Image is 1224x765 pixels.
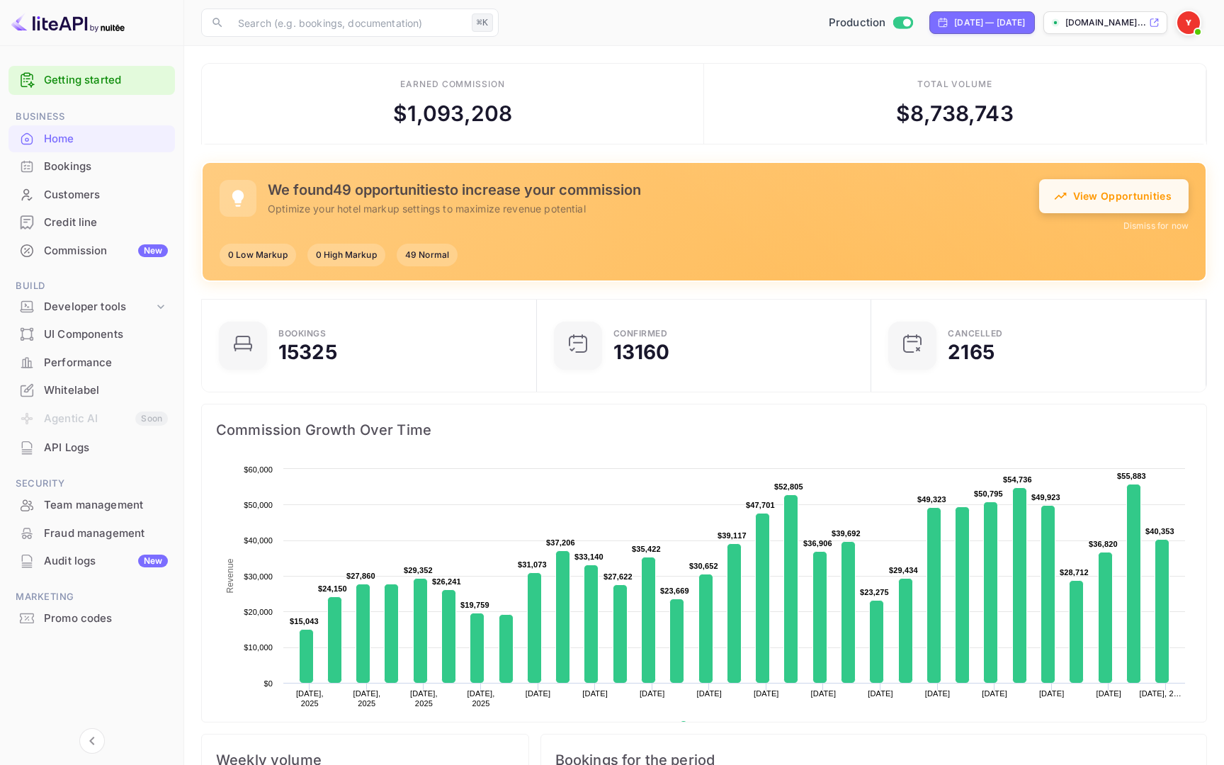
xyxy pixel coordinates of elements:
a: CommissionNew [8,237,175,263]
text: $29,434 [889,566,919,574]
div: CommissionNew [8,237,175,265]
text: $24,150 [318,584,347,593]
div: Total volume [917,78,993,91]
text: [DATE] [582,689,608,698]
div: $ 1,093,208 [393,98,513,130]
div: CANCELLED [948,329,1003,338]
a: UI Components [8,321,175,347]
text: $47,701 [746,501,775,509]
text: $49,923 [1031,493,1060,501]
text: [DATE] [526,689,551,698]
text: [DATE] [925,689,951,698]
div: Bookings [8,153,175,181]
div: New [138,244,168,257]
div: API Logs [44,440,168,456]
text: $37,206 [546,538,575,547]
text: $50,795 [974,489,1003,498]
div: 13160 [613,342,670,362]
span: Business [8,109,175,125]
div: Credit line [44,215,168,231]
input: Search (e.g. bookings, documentation) [229,8,466,37]
div: Promo codes [44,611,168,627]
text: $15,043 [290,617,319,625]
div: Developer tools [44,299,154,315]
div: Audit logsNew [8,548,175,575]
div: Team management [8,492,175,519]
a: Whitelabel [8,377,175,403]
div: Commission [44,243,168,259]
div: Confirmed [613,329,668,338]
div: Audit logs [44,553,168,569]
div: New [138,555,168,567]
a: Getting started [44,72,168,89]
div: Whitelabel [8,377,175,404]
span: 0 Low Markup [220,249,296,261]
text: $29,352 [404,566,433,574]
a: Audit logsNew [8,548,175,574]
div: Customers [44,187,168,203]
text: Revenue [225,558,235,593]
a: Bookings [8,153,175,179]
span: Build [8,278,175,294]
span: Marketing [8,589,175,605]
text: $39,692 [832,529,861,538]
div: Bookings [44,159,168,175]
text: $49,323 [917,495,946,504]
text: [DATE] [696,689,722,698]
text: $23,275 [860,588,889,596]
text: [DATE] [811,689,837,698]
text: $28,712 [1060,568,1089,577]
button: View Opportunities [1039,179,1189,213]
a: Fraud management [8,520,175,546]
div: Credit line [8,209,175,237]
div: Getting started [8,66,175,95]
text: $26,241 [432,577,461,586]
a: Promo codes [8,605,175,631]
button: Dismiss for now [1123,220,1189,232]
text: [DATE] [1039,689,1065,698]
div: Fraud management [44,526,168,542]
div: $ 8,738,743 [896,98,1014,130]
div: Fraud management [8,520,175,548]
text: $30,000 [244,572,273,581]
div: ⌘K [472,13,493,32]
text: [DATE], 2025 [296,689,324,708]
text: $23,669 [660,586,689,595]
text: $35,422 [632,545,661,553]
a: Performance [8,349,175,375]
p: Optimize your hotel markup settings to maximize revenue potential [268,201,1039,216]
div: Earned commission [400,78,505,91]
div: Home [44,131,168,147]
span: Commission Growth Over Time [216,419,1192,441]
div: 2165 [948,342,994,362]
span: 0 High Markup [307,249,385,261]
text: [DATE] [982,689,1007,698]
text: [DATE], 2… [1139,689,1181,698]
text: $19,759 [460,601,489,609]
text: [DATE] [640,689,665,698]
div: Performance [44,355,168,371]
text: Revenue [693,721,729,731]
div: 15325 [278,342,337,362]
div: Developer tools [8,295,175,319]
div: [DATE] — [DATE] [954,16,1025,29]
div: UI Components [44,327,168,343]
a: Home [8,125,175,152]
a: Customers [8,181,175,208]
div: Team management [44,497,168,514]
text: $33,140 [574,552,603,561]
img: LiteAPI logo [11,11,125,34]
div: Customers [8,181,175,209]
button: Collapse navigation [79,728,105,754]
text: [DATE] [754,689,779,698]
h5: We found 49 opportunities to increase your commission [268,181,1039,198]
text: $40,353 [1145,527,1174,535]
text: $40,000 [244,536,273,545]
text: [DATE], 2025 [467,689,495,708]
div: Whitelabel [44,382,168,399]
img: Yandex [1177,11,1200,34]
div: Bookings [278,329,326,338]
div: UI Components [8,321,175,348]
text: $54,736 [1003,475,1032,484]
text: $31,073 [518,560,547,569]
